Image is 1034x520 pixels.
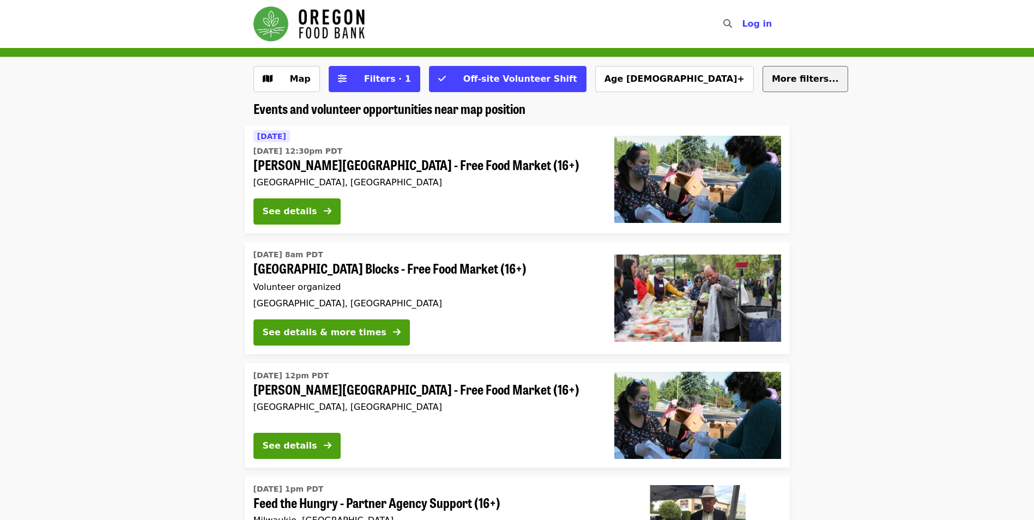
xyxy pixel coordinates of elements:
[614,372,781,459] img: Sitton Elementary - Free Food Market (16+) organized by Oregon Food Bank
[253,7,365,41] img: Oregon Food Bank - Home
[253,198,341,225] button: See details
[253,249,323,261] time: [DATE] 8am PDT
[614,255,781,342] img: PSU South Park Blocks - Free Food Market (16+) organized by Oregon Food Bank
[329,66,420,92] button: Filters (1 selected)
[253,66,320,92] button: Show map view
[263,326,386,339] div: See details & more times
[393,327,401,337] i: arrow-right icon
[263,205,317,218] div: See details
[245,363,790,468] a: See details for "Sitton Elementary - Free Food Market (16+)"
[253,261,597,276] span: [GEOGRAPHIC_DATA] Blocks - Free Food Market (16+)
[324,206,331,216] i: arrow-right icon
[742,19,772,29] span: Log in
[253,382,597,397] span: [PERSON_NAME][GEOGRAPHIC_DATA] - Free Food Market (16+)
[245,125,790,233] a: See details for "Merlo Station - Free Food Market (16+)"
[772,74,839,84] span: More filters...
[739,11,747,37] input: Search
[253,298,597,309] div: [GEOGRAPHIC_DATA], [GEOGRAPHIC_DATA]
[253,433,341,459] button: See details
[263,439,317,452] div: See details
[245,242,790,354] a: See details for "PSU South Park Blocks - Free Food Market (16+)"
[614,136,781,223] img: Merlo Station - Free Food Market (16+) organized by Oregon Food Bank
[253,282,341,292] span: Volunteer organized
[364,74,411,84] span: Filters · 1
[263,74,273,84] i: map icon
[253,402,597,412] div: [GEOGRAPHIC_DATA], [GEOGRAPHIC_DATA]
[257,132,286,141] span: [DATE]
[763,66,848,92] button: More filters...
[463,74,577,84] span: Off-site Volunteer Shift
[253,99,525,118] span: Events and volunteer opportunities near map position
[429,66,586,92] button: Off-site Volunteer Shift
[253,177,597,188] div: [GEOGRAPHIC_DATA], [GEOGRAPHIC_DATA]
[290,74,311,84] span: Map
[253,495,597,511] span: Feed the Hungry - Partner Agency Support (16+)
[253,146,343,157] time: [DATE] 12:30pm PDT
[253,319,410,346] button: See details & more times
[253,370,329,382] time: [DATE] 12pm PDT
[253,483,324,495] time: [DATE] 1pm PDT
[733,13,781,35] button: Log in
[595,66,754,92] button: Age [DEMOGRAPHIC_DATA]+
[723,19,732,29] i: search icon
[438,74,446,84] i: check icon
[253,157,597,173] span: [PERSON_NAME][GEOGRAPHIC_DATA] - Free Food Market (16+)
[338,74,347,84] i: sliders-h icon
[324,440,331,451] i: arrow-right icon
